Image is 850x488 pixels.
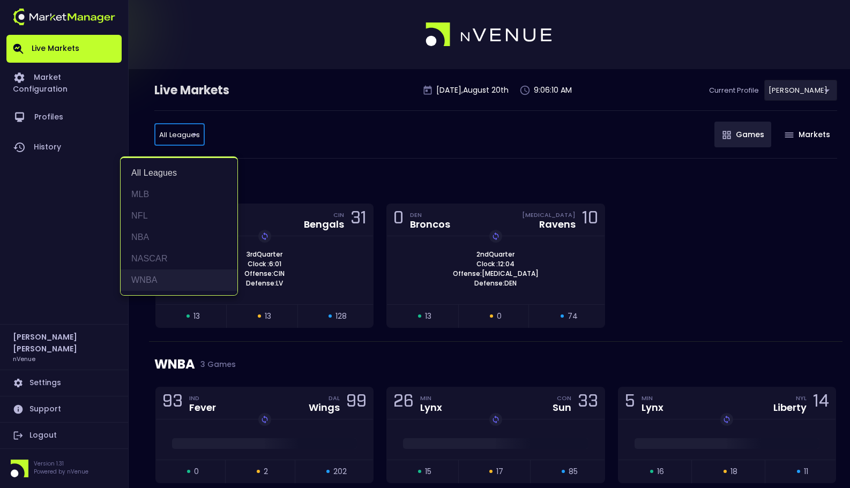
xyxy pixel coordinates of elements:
li: MLB [121,184,237,205]
li: NBA [121,227,237,248]
li: All Leagues [121,162,237,184]
li: NASCAR [121,248,237,269]
li: NFL [121,205,237,227]
li: WNBA [121,269,237,291]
